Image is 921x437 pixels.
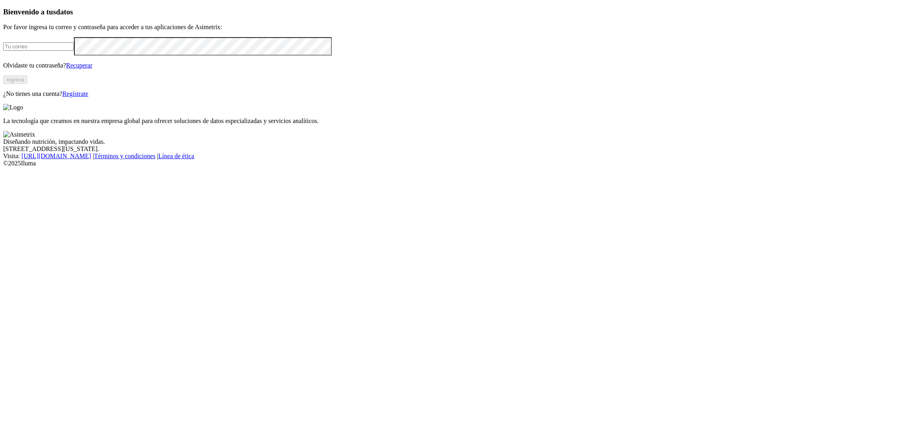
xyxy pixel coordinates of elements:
[3,145,918,153] div: [STREET_ADDRESS][US_STATE].
[22,153,91,159] a: [URL][DOMAIN_NAME]
[3,131,35,138] img: Asimetrix
[3,8,918,16] h3: Bienvenido a tus
[3,117,918,125] p: La tecnología que creamos en nuestra empresa global para ofrecer soluciones de datos especializad...
[3,153,918,160] div: Visita : | |
[3,42,74,51] input: Tu correo
[158,153,194,159] a: Línea de ética
[62,90,88,97] a: Regístrate
[3,75,27,84] button: Ingresa
[56,8,73,16] span: datos
[3,90,918,97] p: ¿No tienes una cuenta?
[3,138,918,145] div: Diseñando nutrición, impactando vidas.
[66,62,92,69] a: Recuperar
[94,153,155,159] a: Términos y condiciones
[3,62,918,69] p: Olvidaste tu contraseña?
[3,104,23,111] img: Logo
[3,160,918,167] div: © 2025 Iluma
[3,24,918,31] p: Por favor ingresa tu correo y contraseña para acceder a tus aplicaciones de Asimetrix:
